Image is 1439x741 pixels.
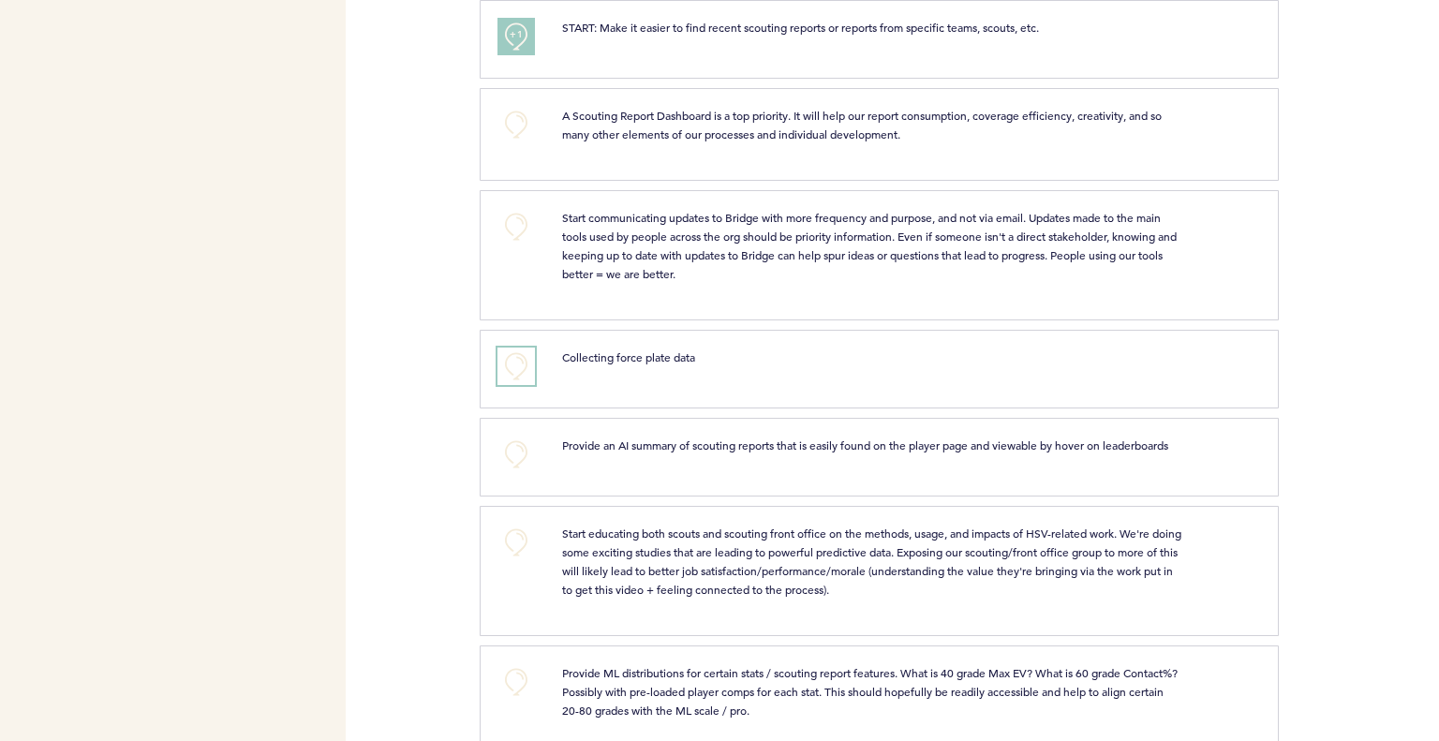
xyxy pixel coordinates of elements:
span: Start communicating updates to Bridge with more frequency and purpose, and not via email. Updates... [562,210,1179,281]
span: START: Make it easier to find recent scouting reports or reports from specific teams, scouts, etc. [562,20,1039,35]
button: +1 [497,18,535,55]
span: +1 [510,25,523,44]
span: Provide an AI summary of scouting reports that is easily found on the player page and viewable by... [562,437,1168,452]
span: Start educating both scouts and scouting front office on the methods, usage, and impacts of HSV-r... [562,526,1184,597]
span: Collecting force plate data [562,349,695,364]
span: A Scouting Report Dashboard is a top priority. It will help our report consumption, coverage effi... [562,108,1165,141]
span: Provide ML distributions for certain stats / scouting report features. What is 40 grade Max EV? W... [562,665,1180,718]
